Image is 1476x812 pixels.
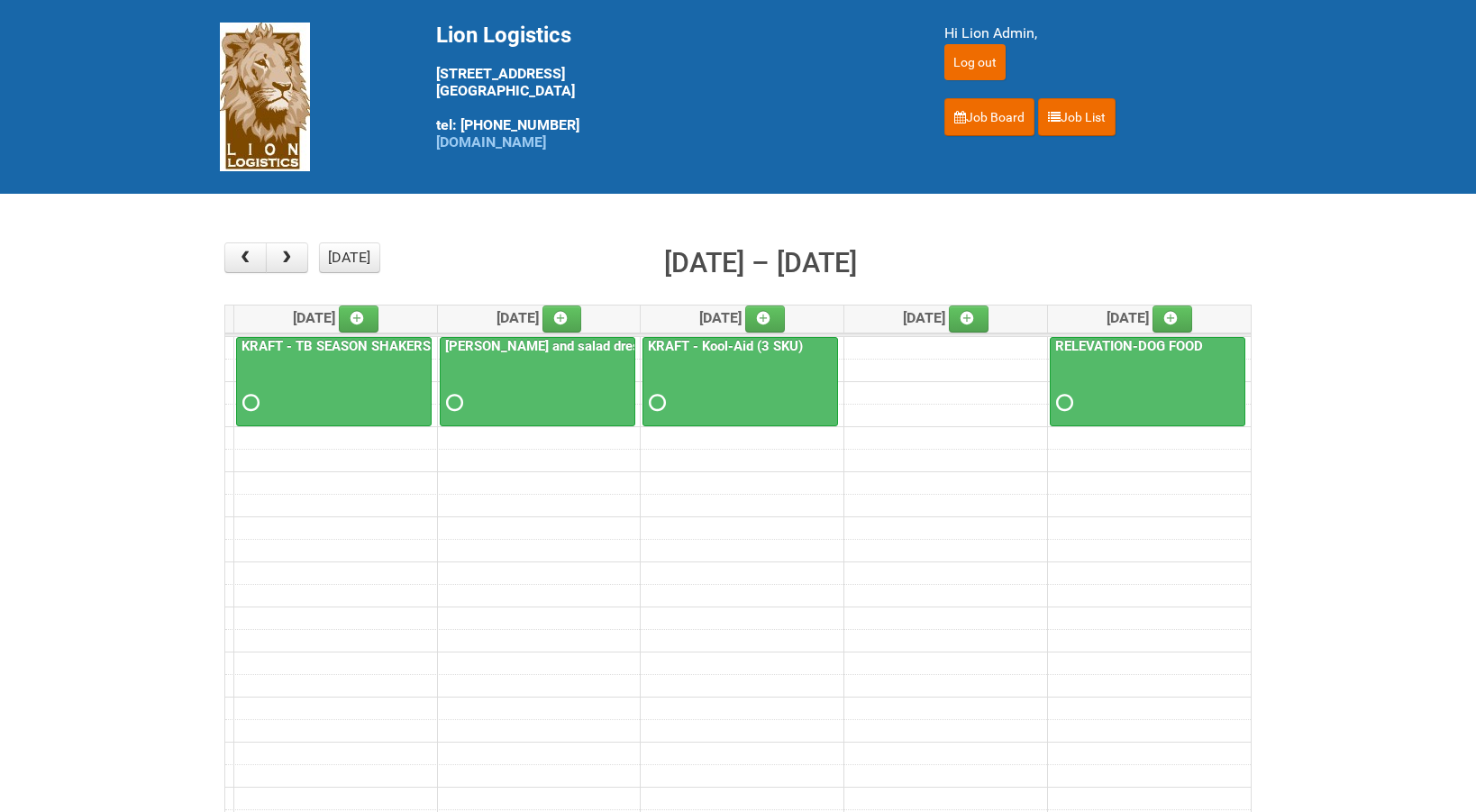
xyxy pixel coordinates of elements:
[1056,397,1069,409] span: Requested
[442,338,670,354] a: [PERSON_NAME] and salad dressing
[542,306,582,333] a: Add an event
[664,242,857,284] h2: [DATE] – [DATE]
[944,98,1034,136] a: Job Board
[944,23,1256,44] div: Hi Lion Admin,
[440,337,635,427] a: [PERSON_NAME] and salad dressing
[436,23,571,48] span: Lion Logistics
[242,397,255,409] span: Requested
[1052,338,1207,354] a: RELEVATION-DOG FOOD
[220,87,310,105] a: Lion Logistics
[903,309,989,326] span: [DATE]
[1050,337,1246,427] a: RELEVATION-DOG FOOD
[436,23,899,151] div: [STREET_ADDRESS] [GEOGRAPHIC_DATA] tel: [PHONE_NUMBER]
[497,309,582,326] span: [DATE]
[1107,309,1192,326] span: [DATE]
[319,242,380,273] button: [DATE]
[642,337,838,427] a: KRAFT - Kool-Aid (3 SKU)
[238,338,434,354] a: KRAFT - TB SEASON SHAKERS
[446,397,459,409] span: Requested
[949,306,989,333] a: Add an event
[293,309,378,326] span: [DATE]
[1038,98,1116,136] a: Job List
[944,44,1006,80] input: Log out
[220,23,310,171] img: Lion Logistics
[339,306,378,333] a: Add an event
[1153,306,1192,333] a: Add an event
[236,337,432,427] a: KRAFT - TB SEASON SHAKERS
[745,306,785,333] a: Add an event
[649,397,661,409] span: Requested
[644,338,806,354] a: KRAFT - Kool-Aid (3 SKU)
[436,133,546,151] a: [DOMAIN_NAME]
[699,309,785,326] span: [DATE]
